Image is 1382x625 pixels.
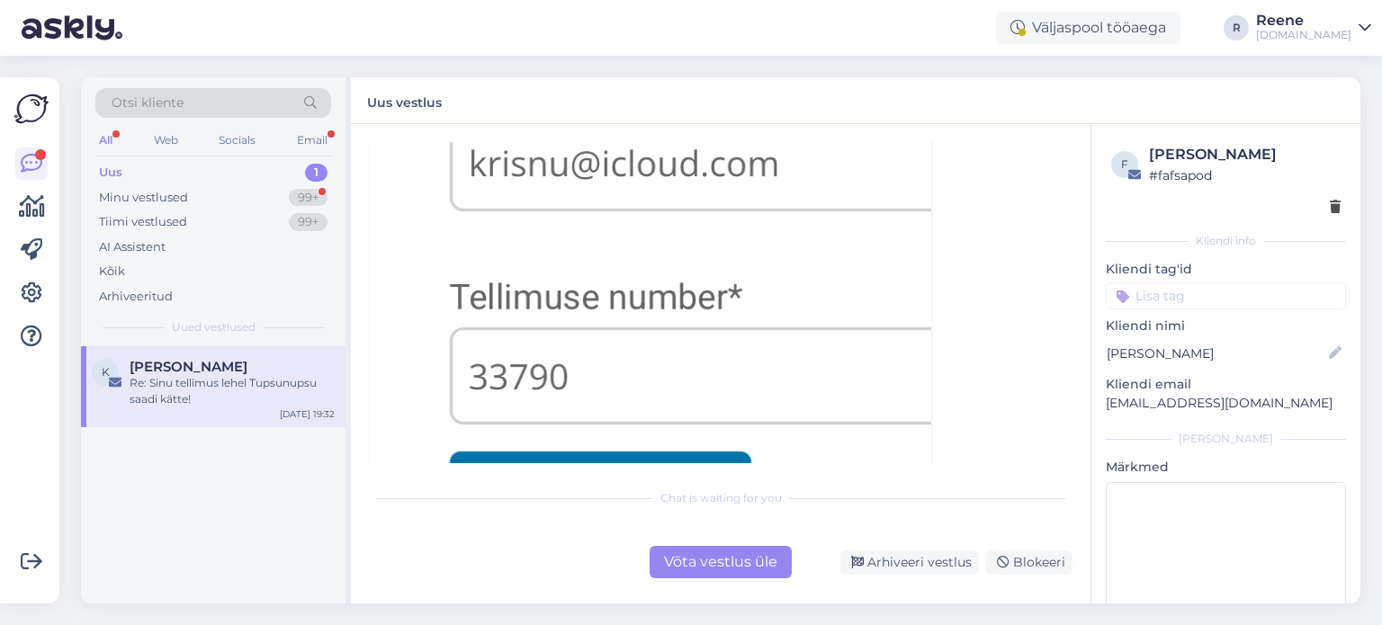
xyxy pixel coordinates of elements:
p: [EMAIL_ADDRESS][DOMAIN_NAME] [1106,394,1346,413]
div: R [1224,15,1249,40]
div: 99+ [289,213,328,231]
span: Uued vestlused [172,319,256,335]
input: Lisa tag [1106,282,1346,309]
div: 99+ [289,189,328,207]
div: [DOMAIN_NAME] [1256,28,1351,42]
div: Väljaspool tööaega [996,12,1180,44]
p: Kliendi email [1106,375,1346,394]
div: [DATE] 19:32 [280,407,335,421]
div: Socials [215,129,259,152]
div: Email [293,129,331,152]
div: Reene [1256,13,1351,28]
div: Minu vestlused [99,189,188,207]
div: [PERSON_NAME] [1149,144,1341,165]
div: All [95,129,116,152]
div: Kõik [99,263,125,281]
a: Reene[DOMAIN_NAME] [1256,13,1371,42]
span: f [1121,157,1128,171]
div: Re: Sinu tellimus lehel Tupsunupsu saadi kätte! [130,375,335,407]
span: Otsi kliente [112,94,184,112]
p: Kliendi tag'id [1106,260,1346,279]
div: AI Assistent [99,238,166,256]
input: Lisa nimi [1107,344,1325,363]
div: Arhiveeritud [99,288,173,306]
div: Arhiveeri vestlus [840,550,979,575]
div: Võta vestlus üle [650,546,792,578]
span: Kristi Nurmse [130,359,247,375]
div: Uus [99,164,122,182]
div: [PERSON_NAME] [1106,431,1346,447]
label: Uus vestlus [367,88,442,112]
p: Kliendi nimi [1106,317,1346,335]
span: K [102,365,110,379]
div: Blokeeri [986,550,1072,575]
div: 1 [305,164,328,182]
img: Askly Logo [14,92,49,126]
div: # fafsapod [1149,165,1341,185]
div: Tiimi vestlused [99,213,187,231]
div: Kliendi info [1106,233,1346,249]
div: Chat is waiting for you [369,490,1072,506]
p: Märkmed [1106,458,1346,477]
div: Web [150,129,182,152]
